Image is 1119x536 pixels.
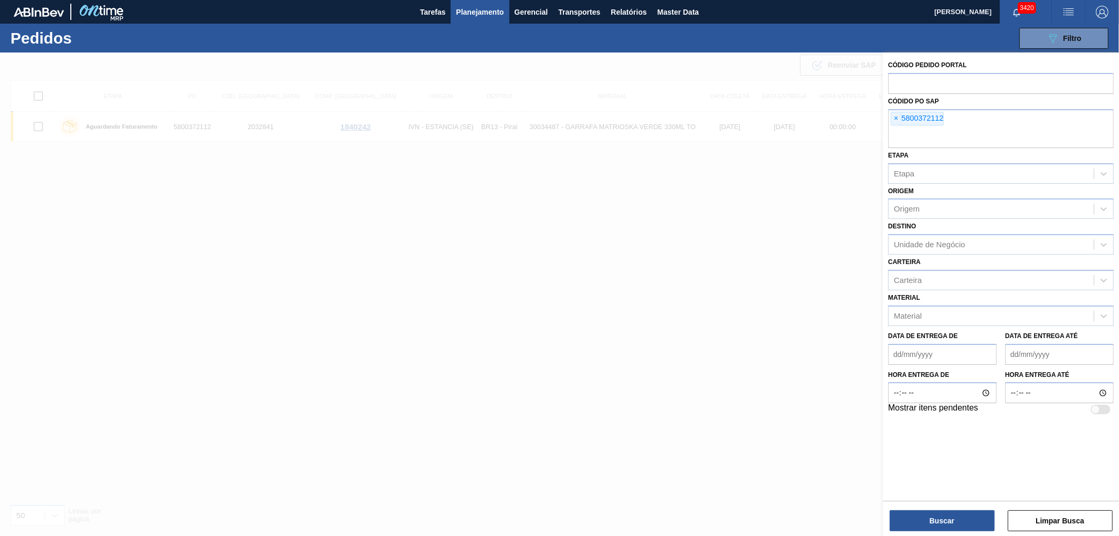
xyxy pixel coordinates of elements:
[888,332,958,340] label: Data de Entrega de
[611,6,646,18] span: Relatórios
[888,98,939,105] label: Códido PO SAP
[1062,6,1075,18] img: userActions
[10,32,170,44] h1: Pedidos
[894,311,922,320] div: Material
[1005,367,1114,383] label: Hora entrega até
[894,240,965,249] div: Unidade de Negócio
[1019,28,1109,49] button: Filtro
[894,276,922,285] div: Carteira
[894,169,914,178] div: Etapa
[888,187,914,195] label: Origem
[888,258,921,266] label: Carteira
[420,6,446,18] span: Tarefas
[456,6,504,18] span: Planejamento
[515,6,548,18] span: Gerencial
[1005,332,1078,340] label: Data de Entrega até
[891,112,944,125] div: 5800372112
[14,7,64,17] img: TNhmsLtSVTkK8tSr43FrP2fwEKptu5GPRR3wAAAABJRU5ErkJggg==
[888,152,909,159] label: Etapa
[1096,6,1109,18] img: Logout
[1005,344,1114,365] input: dd/mm/yyyy
[894,205,920,214] div: Origem
[1063,34,1082,43] span: Filtro
[888,367,997,383] label: Hora entrega de
[888,61,967,69] label: Código Pedido Portal
[891,112,901,125] span: ×
[657,6,699,18] span: Master Data
[1000,5,1033,19] button: Notificações
[888,294,920,301] label: Material
[888,403,978,416] label: Mostrar itens pendentes
[888,344,997,365] input: dd/mm/yyyy
[1018,2,1036,14] span: 3420
[888,223,916,230] label: Destino
[558,6,600,18] span: Transportes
